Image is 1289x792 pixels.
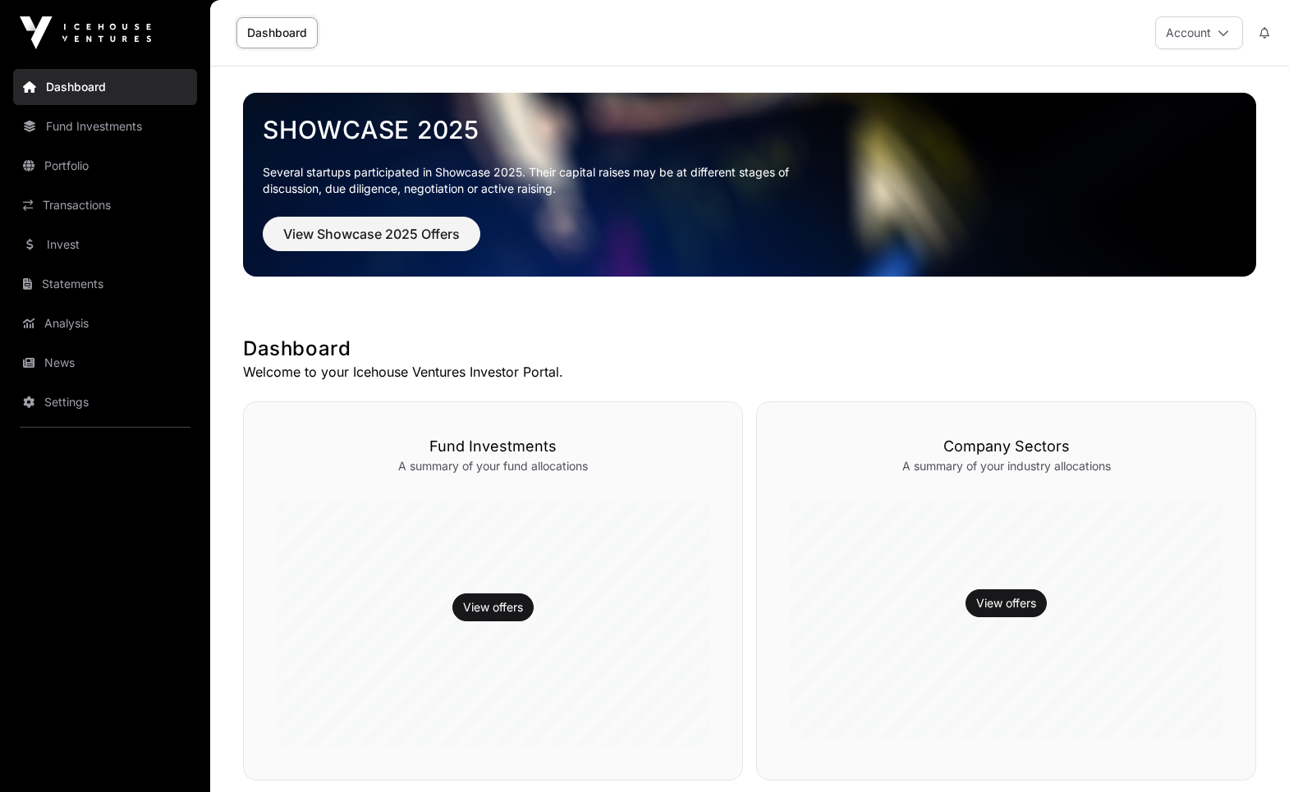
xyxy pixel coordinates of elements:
[243,93,1256,277] img: Showcase 2025
[976,595,1036,611] a: View offers
[13,108,197,144] a: Fund Investments
[452,593,534,621] button: View offers
[263,115,1236,144] a: Showcase 2025
[277,435,709,458] h3: Fund Investments
[13,266,197,302] a: Statements
[283,224,460,244] span: View Showcase 2025 Offers
[13,187,197,223] a: Transactions
[263,164,814,197] p: Several startups participated in Showcase 2025. Their capital raises may be at different stages o...
[13,69,197,105] a: Dashboard
[790,435,1222,458] h3: Company Sectors
[20,16,151,49] img: Icehouse Ventures Logo
[1155,16,1243,49] button: Account
[236,17,318,48] a: Dashboard
[790,458,1222,474] p: A summary of your industry allocations
[13,148,197,184] a: Portfolio
[1207,713,1289,792] iframe: Chat Widget
[463,599,523,616] a: View offers
[277,458,709,474] p: A summary of your fund allocations
[966,589,1047,617] button: View offers
[13,305,197,341] a: Analysis
[263,217,480,251] button: View Showcase 2025 Offers
[243,336,1256,362] h1: Dashboard
[13,384,197,420] a: Settings
[243,362,1256,382] p: Welcome to your Icehouse Ventures Investor Portal.
[13,227,197,263] a: Invest
[13,345,197,381] a: News
[263,233,480,250] a: View Showcase 2025 Offers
